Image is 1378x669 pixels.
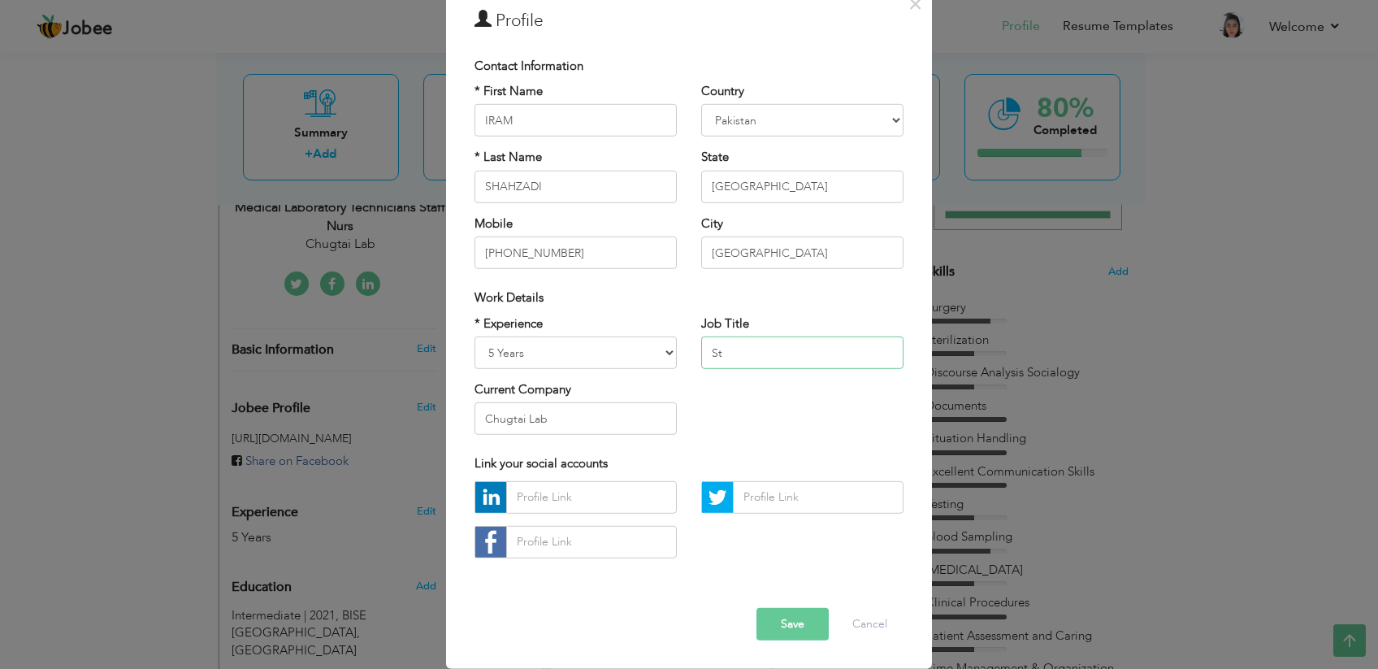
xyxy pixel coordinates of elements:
button: Save [756,608,829,641]
span: Link your social accounts [474,455,608,471]
label: City [701,215,723,232]
input: Profile Link [733,481,903,514]
label: Mobile [474,215,513,232]
label: * First Name [474,83,543,100]
input: Profile Link [506,526,677,558]
button: Cancel [836,608,903,641]
label: * Last Name [474,149,542,166]
span: Work Details [474,289,544,306]
img: Twitter [702,482,733,513]
img: facebook [475,527,506,558]
img: linkedin [475,482,506,513]
h3: Profile [474,8,903,33]
label: * Experience [474,315,543,332]
span: Contact Information [474,57,583,73]
label: State [701,149,729,166]
label: Country [701,83,744,100]
input: Profile Link [506,481,677,514]
label: Current Company [474,381,571,398]
label: Job Title [701,315,749,332]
